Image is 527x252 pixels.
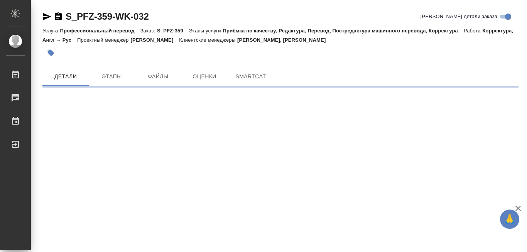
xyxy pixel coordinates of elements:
[130,37,179,43] p: [PERSON_NAME]
[503,211,516,227] span: 🙏
[189,28,223,34] p: Этапы услуги
[500,210,519,229] button: 🙏
[54,12,63,21] button: Скопировать ссылку
[60,28,140,34] p: Профессиональный перевод
[77,37,130,43] p: Проектный менеджер
[42,12,52,21] button: Скопировать ссылку для ЯМессенджера
[93,72,130,81] span: Этапы
[47,72,84,81] span: Детали
[186,72,223,81] span: Оценки
[223,28,464,34] p: Приёмка по качеству, Редактура, Перевод, Постредактура машинного перевода, Корректура
[232,72,269,81] span: SmartCat
[179,37,237,43] p: Клиентские менеджеры
[42,28,60,34] p: Услуга
[42,44,59,61] button: Добавить тэг
[140,28,157,34] p: Заказ:
[157,28,189,34] p: S_PFZ-359
[421,13,497,20] span: [PERSON_NAME] детали заказа
[140,72,177,81] span: Файлы
[237,37,331,43] p: [PERSON_NAME], [PERSON_NAME]
[66,11,149,22] a: S_PFZ-359-WK-032
[464,28,483,34] p: Работа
